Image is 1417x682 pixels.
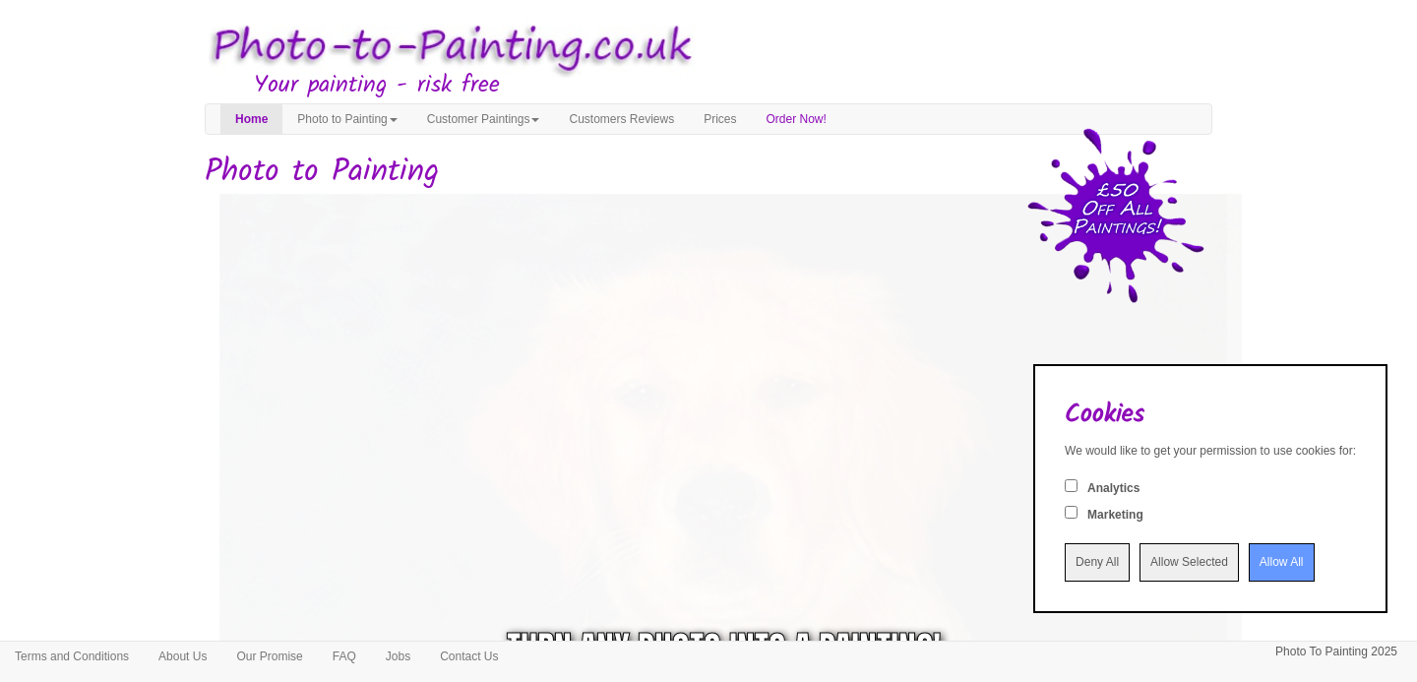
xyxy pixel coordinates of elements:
[254,73,1212,98] h3: Your painting - risk free
[554,104,689,134] a: Customers Reviews
[1275,642,1397,662] p: Photo To Painting 2025
[282,104,411,134] a: Photo to Painting
[221,642,317,671] a: Our Promise
[371,642,425,671] a: Jobs
[425,642,513,671] a: Contact Us
[144,642,221,671] a: About Us
[1065,401,1356,429] h2: Cookies
[318,642,371,671] a: FAQ
[205,155,1212,189] h1: Photo to Painting
[1087,480,1140,497] label: Analytics
[1140,543,1239,582] input: Allow Selected
[195,10,699,86] img: Photo to Painting
[1249,543,1315,582] input: Allow All
[220,104,282,134] a: Home
[1027,128,1204,303] img: 50 pound price drop
[752,104,841,134] a: Order Now!
[1087,507,1143,524] label: Marketing
[507,624,941,674] div: Turn any photo into a painting!
[1065,543,1130,582] input: Deny All
[1065,443,1356,460] div: We would like to get your permission to use cookies for:
[689,104,751,134] a: Prices
[412,104,555,134] a: Customer Paintings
